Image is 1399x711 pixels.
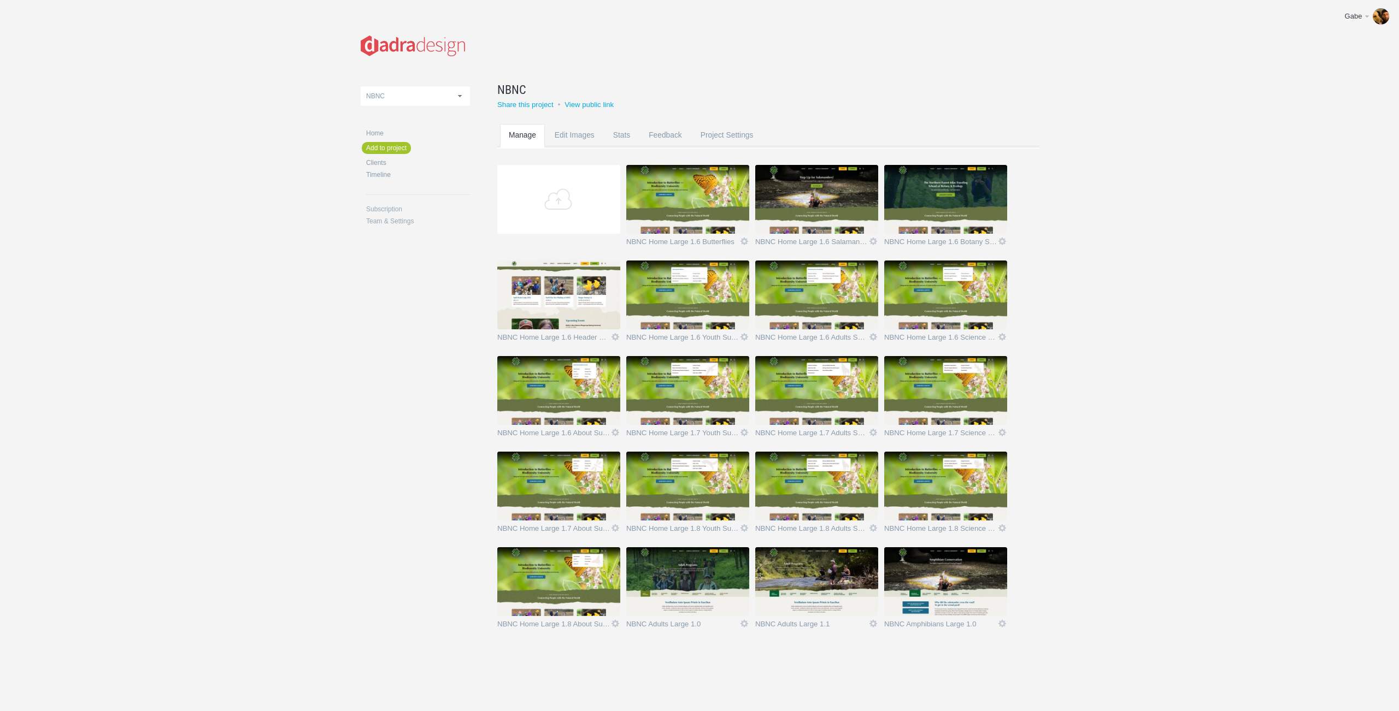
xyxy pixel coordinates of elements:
[755,547,878,616] img: dadra_dhd8h1_v2_thumb.jpg
[366,218,470,224] a: Team & Settings
[546,124,603,167] a: Edit Images
[997,428,1007,437] a: Icon
[884,525,997,536] a: NBNC Home Large 1.8 Science Stewardship Submenu
[604,124,639,167] a: Stats
[626,452,749,520] img: dadra_cuz5v7_v3_thumb.jpg
[997,236,1007,246] a: Icon
[610,619,620,629] a: Icon
[610,523,620,533] a: Icon
[884,334,997,345] a: NBNC Home Large 1.6 Science Stewardship Submenu
[692,124,762,167] a: Project Settings
[884,429,997,440] a: NBNC Home Large 1.7 Science Stewardship Submenu
[610,428,620,437] a: Icon
[884,547,1007,616] img: dadra_1qnq80_thumb.jpg
[868,619,878,629] a: Icon
[497,452,620,520] img: dadra_2ejlu3_thumb.jpg
[366,92,385,100] span: NBNC
[739,332,749,342] a: Icon
[610,332,620,342] a: Icon
[1345,11,1363,22] div: Gabe
[626,260,749,329] img: dadra_ck2ob7_thumb.jpg
[884,452,1007,520] img: dadra_notdre_thumb.jpg
[739,428,749,437] a: Icon
[739,619,749,629] a: Icon
[626,620,739,631] a: NBNC Adults Large 1.0
[755,525,868,536] a: NBNC Home Large 1.8 Adults Submenu
[626,334,739,345] a: NBNC Home Large 1.6 Youth Submenu
[868,523,878,533] a: Icon
[640,124,691,167] a: Feedback
[497,620,610,631] a: NBNC Home Large 1.8 About Submenu
[739,236,749,246] a: Icon
[497,525,610,536] a: NBNC Home Large 1.7 About Submenu
[366,159,470,166] a: Clients
[1337,5,1394,27] a: Gabe
[884,260,1007,329] img: dadra_0pvjqo_v2_thumb.jpg
[497,429,610,440] a: NBNC Home Large 1.6 About Submenu
[884,165,1007,234] img: dadra_mx4tif_thumb.jpg
[626,547,749,616] img: dadra_2yut09_thumb.jpg
[997,619,1007,629] a: Icon
[755,165,878,234] img: dadra_ycv0mc_thumb.jpg
[868,332,878,342] a: Icon
[497,100,554,109] a: Share this project
[361,35,465,56] img: dadra-logo_20221125084425.png
[500,124,545,167] a: Manage
[558,100,561,109] small: •
[366,171,470,178] a: Timeline
[884,620,997,631] a: NBNC Amphibians Large 1.0
[362,142,411,154] a: Add to project
[755,429,868,440] a: NBNC Home Large 1.7 Adults Submenu
[755,356,878,425] img: dadra_1o0inz_thumb.jpg
[626,238,739,249] a: NBNC Home Large 1.6 Butterflies
[626,165,749,234] img: dadra_rg5gsb_thumb.jpg
[755,260,878,329] img: dadra_wsmm1e_thumb.jpg
[997,523,1007,533] a: Icon
[997,332,1007,342] a: Icon
[497,260,620,329] img: dadra_lgmu59_thumb.jpg
[497,165,620,234] a: Add
[497,81,526,98] span: NBNC
[868,236,878,246] a: Icon
[366,206,470,212] a: Subscription
[755,452,878,520] img: dadra_hvw3in_thumb.jpg
[884,356,1007,425] img: dadra_p925rq_thumb.jpg
[366,130,470,137] a: Home
[884,238,997,249] a: NBNC Home Large 1.6 Botany School
[497,334,610,345] a: NBNC Home Large 1.6 Header Scrolled
[868,428,878,437] a: Icon
[626,356,749,425] img: dadra_x9epnz_thumb.jpg
[1373,8,1389,25] img: 62c98381ecd37f58a7cfd59cae891579
[626,525,739,536] a: NBNC Home Large 1.8 Youth Submenu
[497,356,620,425] img: dadra_clvl7b_thumb.jpg
[497,81,1012,98] a: NBNC
[626,429,739,440] a: NBNC Home Large 1.7 Youth Submenu
[497,547,620,616] img: dadra_tvnaw1_v2_thumb.jpg
[739,523,749,533] a: Icon
[755,238,868,249] a: NBNC Home Large 1.6 Salamanders
[755,334,868,345] a: NBNC Home Large 1.6 Adults Submenu
[755,620,868,631] a: NBNC Adults Large 1.1
[565,100,614,109] a: View public link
